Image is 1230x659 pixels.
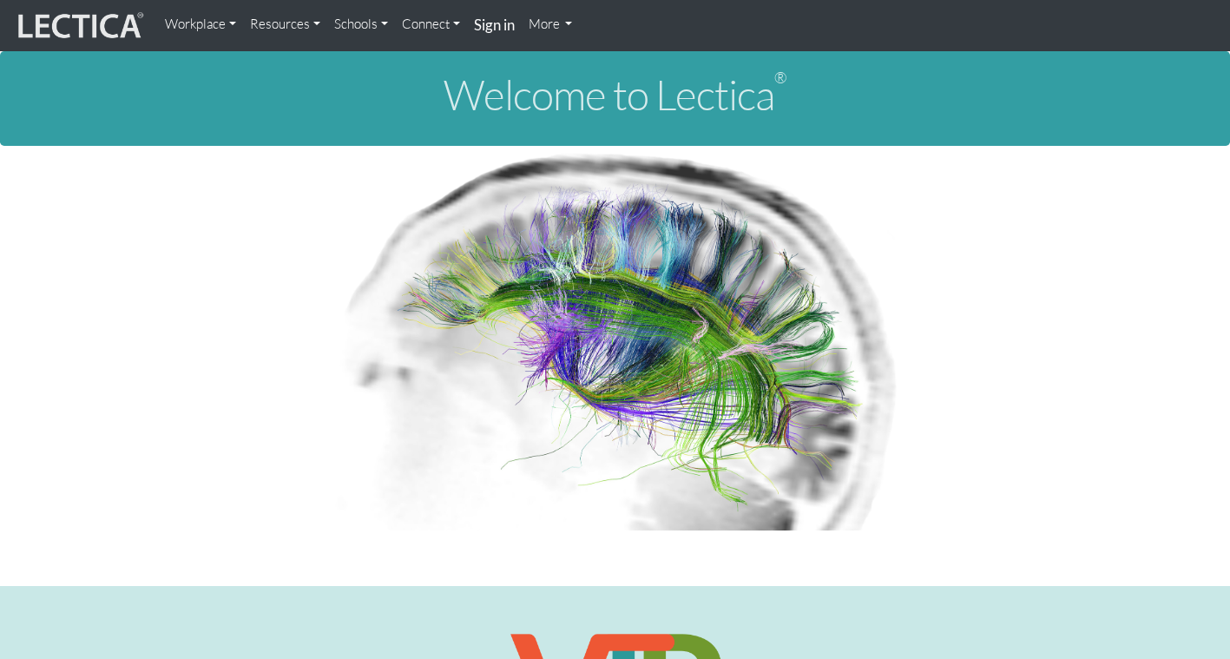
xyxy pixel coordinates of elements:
[327,7,395,42] a: Schools
[395,7,467,42] a: Connect
[14,10,144,43] img: lecticalive
[158,7,243,42] a: Workplace
[474,16,515,34] strong: Sign in
[243,7,327,42] a: Resources
[774,68,786,87] sup: ®
[326,146,904,531] img: Human Connectome Project Image
[522,7,580,42] a: More
[14,72,1216,118] h1: Welcome to Lectica
[467,7,522,44] a: Sign in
